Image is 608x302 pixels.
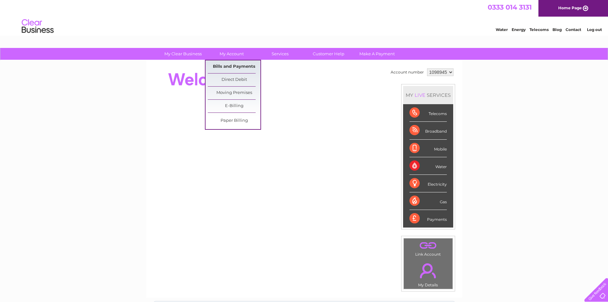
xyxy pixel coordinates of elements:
[413,92,427,98] div: LIVE
[21,17,54,36] img: logo.png
[208,60,260,73] a: Bills and Payments
[566,27,581,32] a: Contact
[409,192,447,210] div: Gas
[208,100,260,112] a: E-Billing
[405,240,451,251] a: .
[208,87,260,99] a: Moving Premises
[587,27,602,32] a: Log out
[409,157,447,175] div: Water
[409,104,447,122] div: Telecoms
[552,27,562,32] a: Blog
[403,238,453,258] td: Link Account
[496,27,508,32] a: Water
[208,74,260,86] a: Direct Debit
[488,3,532,11] a: 0333 014 3131
[409,122,447,139] div: Broadband
[154,4,455,31] div: Clear Business is a trading name of Verastar Limited (registered in [GEOGRAPHIC_DATA] No. 3667643...
[389,67,425,78] td: Account number
[254,48,306,60] a: Services
[409,210,447,227] div: Payments
[302,48,355,60] a: Customer Help
[157,48,209,60] a: My Clear Business
[351,48,403,60] a: Make A Payment
[529,27,549,32] a: Telecoms
[512,27,526,32] a: Energy
[403,86,453,104] div: MY SERVICES
[409,175,447,192] div: Electricity
[405,259,451,282] a: .
[403,258,453,289] td: My Details
[205,48,258,60] a: My Account
[208,114,260,127] a: Paper Billing
[409,140,447,157] div: Mobile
